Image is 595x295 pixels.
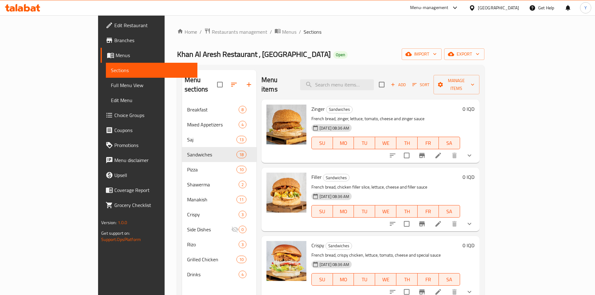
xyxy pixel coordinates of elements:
[466,220,473,228] svg: Show Choices
[275,28,296,36] a: Menus
[333,273,354,286] button: MO
[101,123,197,138] a: Coupons
[326,106,352,113] span: Sandwiches
[177,28,484,36] nav: breadcrumb
[441,207,458,216] span: SA
[101,183,197,198] a: Coverage Report
[311,104,325,114] span: Zinger
[356,139,373,148] span: TU
[239,106,246,113] div: items
[311,241,324,250] span: Crispy
[335,275,352,284] span: MO
[375,78,388,91] span: Select section
[101,153,197,168] a: Menu disclaimer
[356,207,373,216] span: TU
[396,273,418,286] button: TH
[434,220,442,228] a: Edit menu item
[185,75,217,94] h2: Menu sections
[335,207,352,216] span: MO
[213,78,226,91] span: Select all sections
[106,63,197,78] a: Sections
[311,183,460,191] p: French bread, chicken filler slice, lettuce, cheese and filler sauce
[414,148,429,163] button: Branch-specific-item
[333,51,348,59] div: Open
[314,207,330,216] span: SU
[101,18,197,33] a: Edit Restaurant
[187,166,236,173] span: Pizza
[396,205,418,218] button: TH
[418,205,439,218] button: FR
[388,80,408,90] span: Add item
[118,219,127,227] span: 1.0.0
[420,207,436,216] span: FR
[239,271,246,278] div: items
[226,77,241,92] span: Sort sections
[187,121,239,128] div: Mixed Appetizers
[182,237,256,252] div: Rizo3
[400,217,413,230] span: Select to update
[462,148,477,163] button: show more
[182,147,256,162] div: Sandwiches18
[333,52,348,57] span: Open
[326,242,352,249] span: Sandwiches
[101,108,197,123] a: Choice Groups
[311,115,460,123] p: French bread, zinger, lettuce, tomato, cheese and zinger sauce
[317,125,352,131] span: [DATE] 08:36 AM
[449,50,479,58] span: export
[187,226,231,233] div: Side Dishes
[182,132,256,147] div: Saj13
[187,256,236,263] span: Grilled Chicken
[182,102,256,117] div: Breakfast8
[418,137,439,149] button: FR
[418,273,439,286] button: FR
[411,80,431,90] button: Sort
[317,262,352,268] span: [DATE] 08:36 AM
[311,205,333,218] button: SU
[237,257,246,263] span: 10
[111,81,192,89] span: Full Menu View
[187,211,239,218] div: Crispy
[354,205,375,218] button: TU
[182,267,256,282] div: Drinks4
[399,139,415,148] span: TH
[187,241,239,248] div: Rizo
[270,28,272,36] li: /
[182,100,256,284] nav: Menu sections
[356,275,373,284] span: TU
[114,141,192,149] span: Promotions
[314,275,330,284] span: SU
[266,105,306,145] img: Zinger
[434,152,442,159] a: Edit menu item
[101,48,197,63] a: Menus
[239,272,246,278] span: 4
[182,177,256,192] div: Shawerma2
[299,28,301,36] li: /
[408,80,434,90] span: Sort items
[304,28,321,36] span: Sections
[236,256,246,263] div: items
[396,137,418,149] button: TH
[187,151,236,158] div: Sandwiches
[407,50,437,58] span: import
[444,48,484,60] button: export
[239,107,246,113] span: 8
[439,77,474,92] span: Manage items
[106,78,197,93] a: Full Menu View
[106,93,197,108] a: Edit Menu
[441,275,458,284] span: SA
[101,138,197,153] a: Promotions
[402,48,442,60] button: import
[114,201,192,209] span: Grocery Checklist
[239,211,246,218] div: items
[114,156,192,164] span: Menu disclaimer
[237,197,246,203] span: 11
[239,242,246,248] span: 3
[187,271,239,278] span: Drinks
[311,137,333,149] button: SU
[300,79,374,90] input: search
[237,137,246,143] span: 13
[111,96,192,104] span: Edit Menu
[114,111,192,119] span: Choice Groups
[463,173,474,181] h6: 0 IQD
